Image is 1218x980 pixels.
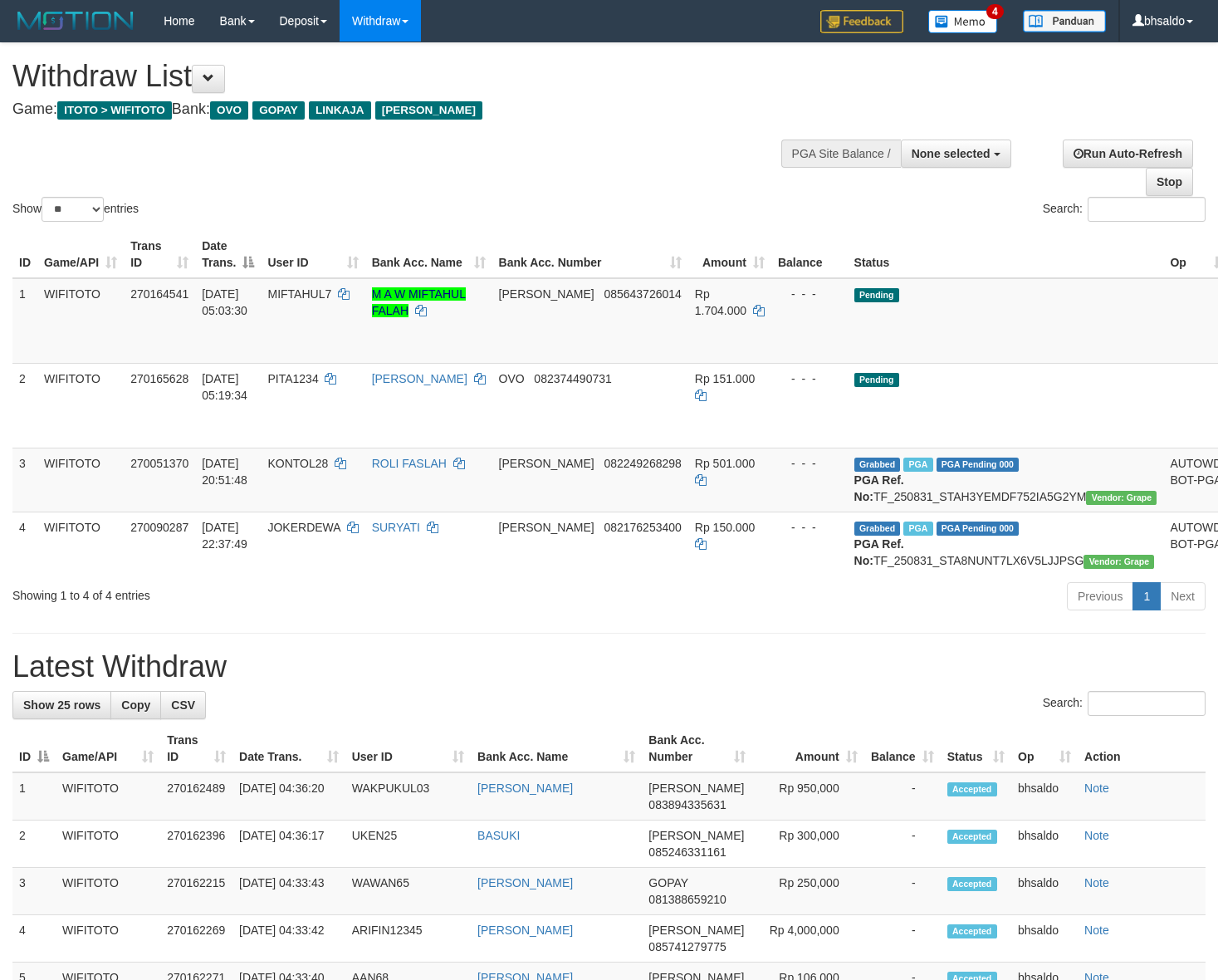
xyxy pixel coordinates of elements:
[864,915,941,963] td: -
[604,521,681,534] span: Copy 082176253400 to clipboard
[771,231,848,278] th: Balance
[232,821,345,868] td: [DATE] 04:36:17
[604,457,681,470] span: Copy 082249268298 to clipboard
[695,287,746,317] span: Rp 1.704.000
[648,893,726,906] span: Copy 081388659210 to clipboard
[864,725,941,772] th: Balance: activate to sort column ascending
[947,782,997,796] span: Accepted
[372,521,420,534] a: SURYATI
[903,522,932,536] span: Marked by bhsjoko
[365,231,492,278] th: Bank Acc. Name: activate to sort column ascending
[1011,772,1078,821] td: bhsaldo
[1043,197,1206,222] label: Search:
[477,876,573,889] a: [PERSON_NAME]
[130,287,188,301] span: 270164541
[937,522,1020,536] span: PGA Pending
[820,10,903,33] img: Feedback.jpg
[345,772,471,821] td: WAKPUKUL03
[130,521,188,534] span: 270090287
[499,457,594,470] span: [PERSON_NAME]
[375,101,482,120] span: [PERSON_NAME]
[202,287,247,317] span: [DATE] 05:03:30
[752,821,864,868] td: Rp 300,000
[778,519,841,536] div: - - -
[37,512,124,576] td: WIFITOTO
[267,521,340,534] span: JOKERDEWA
[695,457,755,470] span: Rp 501.000
[854,537,904,567] b: PGA Ref. No:
[1088,691,1206,716] input: Search:
[848,231,1164,278] th: Status
[492,231,688,278] th: Bank Acc. Number: activate to sort column ascending
[12,363,37,448] td: 2
[1063,140,1193,168] a: Run Auto-Refresh
[372,372,467,385] a: [PERSON_NAME]
[56,821,160,868] td: WIFITOTO
[12,725,56,772] th: ID: activate to sort column descending
[471,725,642,772] th: Bank Acc. Name: activate to sort column ascending
[345,821,471,868] td: UKEN25
[309,101,371,120] span: LINKAJA
[912,147,991,160] span: None selected
[252,101,305,120] span: GOPAY
[232,915,345,963] td: [DATE] 04:33:42
[56,868,160,915] td: WIFITOTO
[12,8,139,33] img: MOTION_logo.png
[477,829,520,842] a: BASUKI
[202,521,247,551] span: [DATE] 22:37:49
[928,10,998,33] img: Button%20Memo.svg
[345,868,471,915] td: WAWAN65
[1084,829,1109,842] a: Note
[1011,725,1078,772] th: Op: activate to sort column ascending
[267,372,318,385] span: PITA1234
[937,458,1020,472] span: PGA Pending
[210,101,248,120] span: OVO
[160,821,232,868] td: 270162396
[752,772,864,821] td: Rp 950,000
[648,782,744,795] span: [PERSON_NAME]
[1078,725,1206,772] th: Action
[130,372,188,385] span: 270165628
[752,915,864,963] td: Rp 4,000,000
[778,455,841,472] div: - - -
[1023,10,1106,32] img: panduan.png
[695,521,755,534] span: Rp 150.000
[1088,197,1206,222] input: Search:
[778,286,841,302] div: - - -
[648,940,726,953] span: Copy 085741279775 to clipboard
[195,231,261,278] th: Date Trans.: activate to sort column descending
[1160,582,1206,610] a: Next
[12,101,795,118] h4: Game: Bank:
[864,821,941,868] td: -
[160,691,206,719] a: CSV
[947,877,997,891] span: Accepted
[232,868,345,915] td: [DATE] 04:33:43
[752,868,864,915] td: Rp 250,000
[372,287,466,317] a: M A W MIFTAHUL FALAH
[37,448,124,512] td: WIFITOTO
[37,363,124,448] td: WIFITOTO
[648,829,744,842] span: [PERSON_NAME]
[12,650,1206,684] h1: Latest Withdraw
[56,772,160,821] td: WIFITOTO
[901,140,1011,168] button: None selected
[1084,782,1109,795] a: Note
[752,725,864,772] th: Amount: activate to sort column ascending
[1043,691,1206,716] label: Search:
[854,473,904,503] b: PGA Ref. No:
[12,868,56,915] td: 3
[864,772,941,821] td: -
[854,288,899,302] span: Pending
[261,231,364,278] th: User ID: activate to sort column ascending
[903,458,932,472] span: Marked by bhscandra
[37,231,124,278] th: Game/API: activate to sort column ascending
[12,691,111,719] a: Show 25 rows
[854,373,899,387] span: Pending
[477,782,573,795] a: [PERSON_NAME]
[986,4,1004,19] span: 4
[267,287,331,301] span: MIFTAHUL7
[202,457,247,487] span: [DATE] 20:51:48
[121,698,150,712] span: Copy
[12,512,37,576] td: 4
[534,372,611,385] span: Copy 082374490731 to clipboard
